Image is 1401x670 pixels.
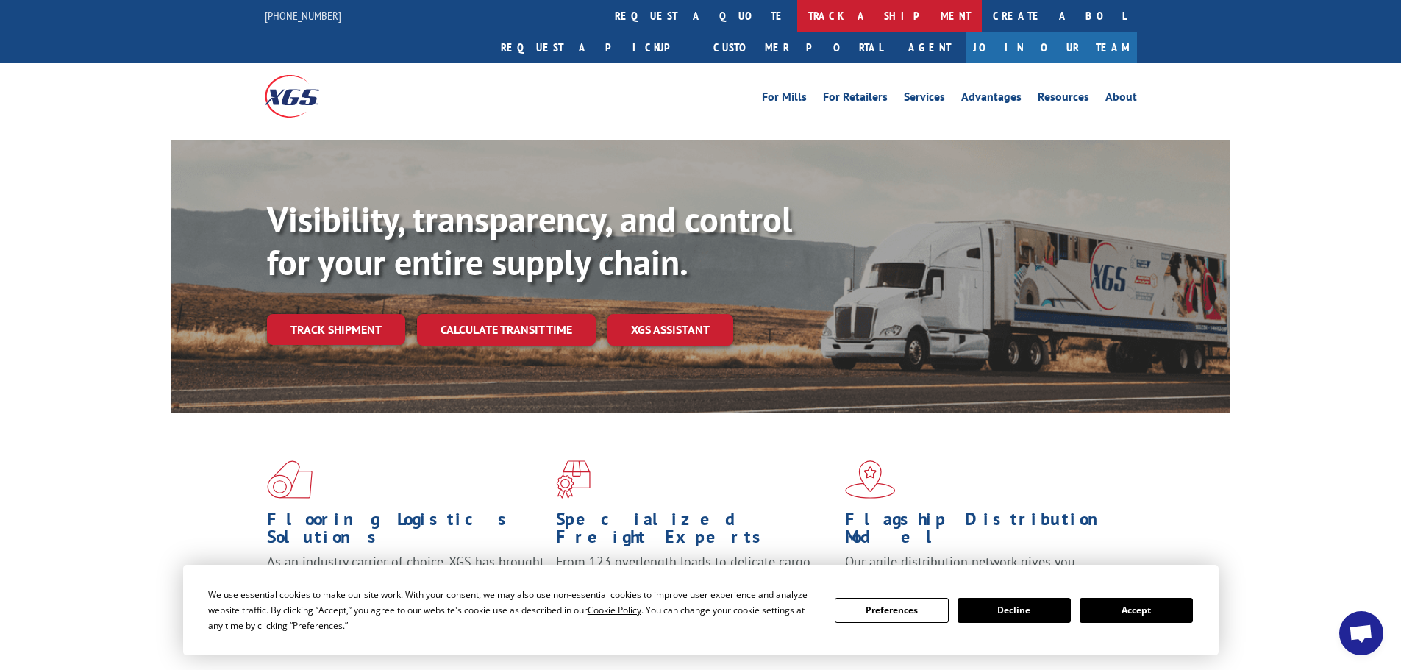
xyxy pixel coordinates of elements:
[762,91,807,107] a: For Mills
[417,314,596,346] a: Calculate transit time
[1038,91,1089,107] a: Resources
[702,32,894,63] a: Customer Portal
[588,604,641,616] span: Cookie Policy
[267,553,544,605] span: As an industry carrier of choice, XGS has brought innovation and dedication to flooring logistics...
[267,510,545,553] h1: Flooring Logistics Solutions
[904,91,945,107] a: Services
[966,32,1137,63] a: Join Our Team
[556,553,834,619] p: From 123 overlength loads to delicate cargo, our experienced staff knows the best way to move you...
[1105,91,1137,107] a: About
[556,510,834,553] h1: Specialized Freight Experts
[823,91,888,107] a: For Retailers
[208,587,817,633] div: We use essential cookies to make our site work. With your consent, we may also use non-essential ...
[845,460,896,499] img: xgs-icon-flagship-distribution-model-red
[961,91,1022,107] a: Advantages
[845,553,1116,588] span: Our agile distribution network gives you nationwide inventory management on demand.
[845,510,1123,553] h1: Flagship Distribution Model
[293,619,343,632] span: Preferences
[958,598,1071,623] button: Decline
[183,565,1219,655] div: Cookie Consent Prompt
[1080,598,1193,623] button: Accept
[265,8,341,23] a: [PHONE_NUMBER]
[267,460,313,499] img: xgs-icon-total-supply-chain-intelligence-red
[894,32,966,63] a: Agent
[267,196,792,285] b: Visibility, transparency, and control for your entire supply chain.
[267,314,405,345] a: Track shipment
[607,314,733,346] a: XGS ASSISTANT
[490,32,702,63] a: Request a pickup
[1339,611,1383,655] div: Open chat
[556,460,591,499] img: xgs-icon-focused-on-flooring-red
[835,598,948,623] button: Preferences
